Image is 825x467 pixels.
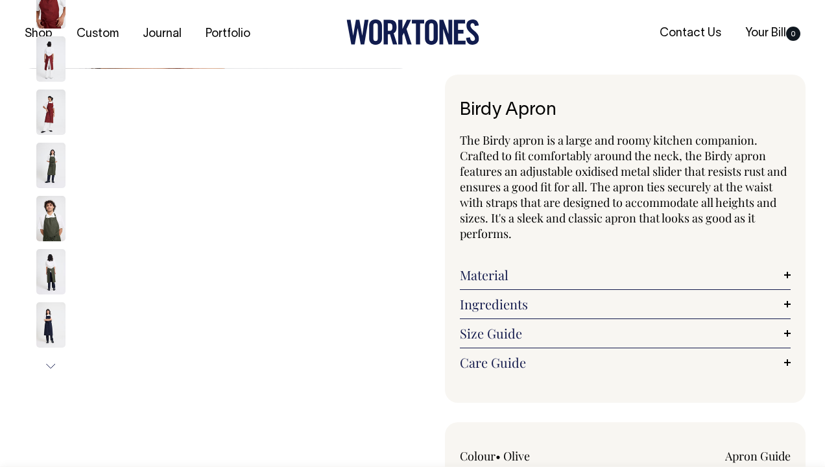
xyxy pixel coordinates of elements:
[19,23,58,45] a: Shop
[41,352,60,381] button: Next
[36,196,66,241] img: olive
[460,326,791,341] a: Size Guide
[36,143,66,188] img: olive
[460,101,791,121] h1: Birdy Apron
[460,448,592,464] div: Colour
[137,23,187,45] a: Journal
[36,302,66,348] img: dark-navy
[36,90,66,135] img: Birdy Apron
[740,23,806,44] a: Your Bill0
[460,296,791,312] a: Ingredients
[725,448,791,464] a: Apron Guide
[36,36,66,82] img: burgundy
[786,27,800,41] span: 0
[460,267,791,283] a: Material
[654,23,726,44] a: Contact Us
[460,355,791,370] a: Care Guide
[496,448,501,464] span: •
[36,249,66,294] img: olive
[503,448,530,464] label: Olive
[200,23,256,45] a: Portfolio
[460,132,787,241] span: The Birdy apron is a large and roomy kitchen companion. Crafted to fit comfortably around the nec...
